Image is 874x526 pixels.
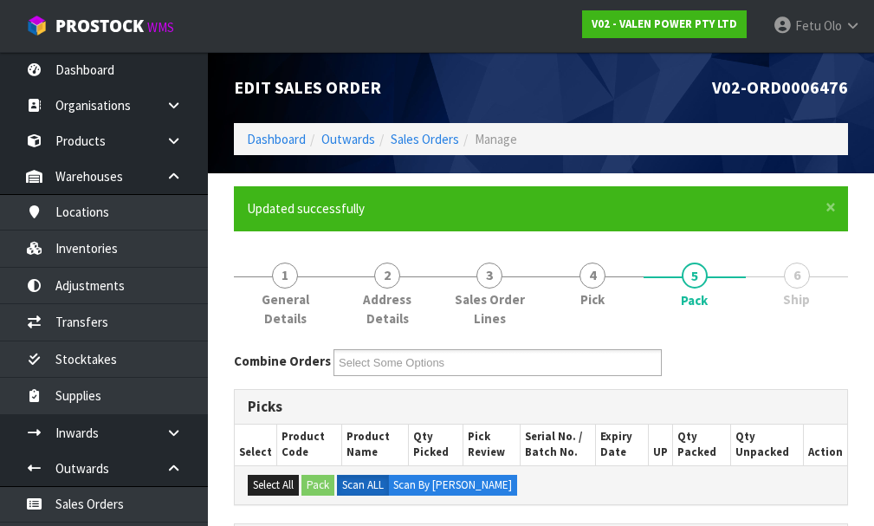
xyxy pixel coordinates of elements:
[673,425,731,465] th: Qty Packed
[147,19,174,36] small: WMS
[374,263,400,289] span: 2
[476,263,502,289] span: 3
[337,475,389,496] label: Scan ALL
[825,195,836,219] span: ×
[55,15,144,37] span: ProStock
[272,263,298,289] span: 1
[784,263,810,289] span: 6
[234,352,331,370] label: Combine Orders
[451,290,528,328] span: Sales Order Lines
[247,200,365,217] span: Updated successfully
[712,76,848,98] span: V02-ORD0006476
[342,425,409,465] th: Product Name
[783,290,810,308] span: Ship
[235,425,277,465] th: Select
[463,425,521,465] th: Pick Review
[521,425,596,465] th: Serial No. / Batch No.
[582,10,747,38] a: V02 - VALEN POWER PTY LTD
[349,290,425,328] span: Address Details
[409,425,463,465] th: Qty Picked
[247,290,323,328] span: General Details
[682,263,708,289] span: 5
[247,131,306,147] a: Dashboard
[731,425,804,465] th: Qty Unpacked
[592,16,737,31] strong: V02 - VALEN POWER PTY LTD
[248,475,299,496] button: Select All
[475,131,517,147] span: Manage
[301,475,334,496] button: Pack
[795,17,821,34] span: Fetu
[248,399,834,415] h3: Picks
[234,76,381,98] span: Edit Sales Order
[803,425,847,465] th: Action
[321,131,375,147] a: Outwards
[649,425,673,465] th: UP
[388,475,517,496] label: Scan By [PERSON_NAME]
[580,290,605,308] span: Pick
[579,263,605,289] span: 4
[277,425,342,465] th: Product Code
[824,17,842,34] span: Olo
[26,15,48,36] img: cube-alt.png
[391,131,459,147] a: Sales Orders
[595,425,649,465] th: Expiry Date
[681,291,708,309] span: Pack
